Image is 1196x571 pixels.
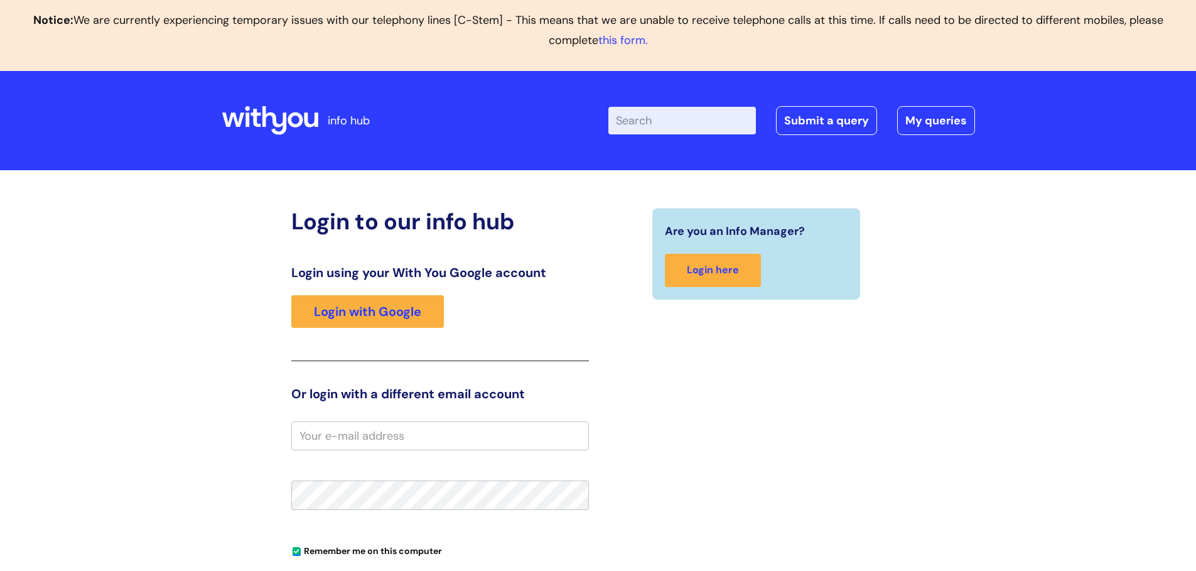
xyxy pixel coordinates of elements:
span: Are you an Info Manager? [665,221,805,241]
div: You can uncheck this option if you're logging in from a shared device [291,540,589,560]
input: Remember me on this computer [293,548,301,556]
p: We are currently experiencing temporary issues with our telephony lines [C-Stem] - This means tha... [10,10,1186,51]
a: My queries [897,106,975,135]
input: Search [608,107,756,134]
h2: Login to our info hub [291,208,589,235]
a: Login with Google [291,295,444,328]
a: Login here [665,254,761,287]
b: Notice: [33,13,73,28]
input: Your e-mail address [291,421,589,450]
a: Submit a query [776,106,877,135]
label: Remember me on this computer [291,543,442,557]
p: info hub [328,111,370,131]
h3: Or login with a different email account [291,386,589,401]
a: this form. [598,33,648,48]
h3: Login using your With You Google account [291,265,589,280]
